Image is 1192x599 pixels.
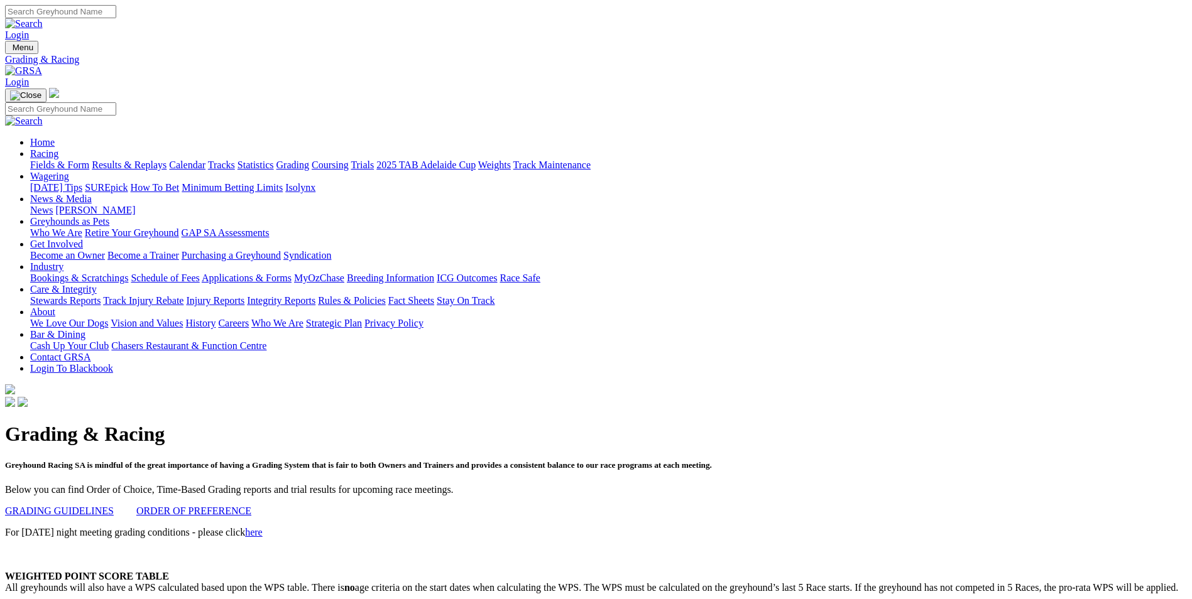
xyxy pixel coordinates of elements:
[285,182,315,193] a: Isolynx
[251,318,303,328] a: Who We Are
[30,227,82,238] a: Who We Are
[5,384,15,394] img: logo-grsa-white.png
[30,250,1187,261] div: Get Involved
[5,41,38,54] button: Toggle navigation
[111,340,266,351] a: Chasers Restaurant & Function Centre
[30,216,109,227] a: Greyhounds as Pets
[388,295,434,306] a: Fact Sheets
[30,205,1187,216] div: News & Media
[13,43,33,52] span: Menu
[30,227,1187,239] div: Greyhounds as Pets
[306,318,362,328] a: Strategic Plan
[49,88,59,98] img: logo-grsa-white.png
[218,318,249,328] a: Careers
[5,460,1187,470] h5: Greyhound Racing SA is mindful of the great importance of having a Grading System that is fair to...
[131,273,199,283] a: Schedule of Fees
[5,18,43,30] img: Search
[30,284,97,294] a: Care & Integrity
[351,159,374,170] a: Trials
[30,318,108,328] a: We Love Our Dogs
[5,423,1187,446] h1: Grading & Racing
[30,171,69,181] a: Wagering
[186,295,244,306] a: Injury Reports
[30,340,1187,352] div: Bar & Dining
[185,318,216,328] a: History
[478,159,511,170] a: Weights
[182,250,281,261] a: Purchasing a Greyhound
[131,182,180,193] a: How To Bet
[30,273,1187,284] div: Industry
[107,250,179,261] a: Become a Trainer
[376,159,476,170] a: 2025 TAB Adelaide Cup
[30,182,1187,193] div: Wagering
[347,273,434,283] a: Breeding Information
[437,295,495,306] a: Stay On Track
[344,582,355,593] b: no
[30,159,1187,171] div: Racing
[30,250,105,261] a: Become an Owner
[312,159,349,170] a: Coursing
[202,273,292,283] a: Applications & Forms
[5,571,169,581] b: WEIGHTED POINT SCORE TABLE
[245,527,263,537] a: here
[30,295,1187,306] div: Care & Integrity
[318,295,386,306] a: Rules & Policies
[5,116,43,127] img: Search
[513,159,591,170] a: Track Maintenance
[92,159,167,170] a: Results & Replays
[5,102,116,116] input: Search
[169,159,205,170] a: Calendar
[182,227,270,238] a: GAP SA Assessments
[5,77,29,87] a: Login
[30,306,55,317] a: About
[30,182,82,193] a: [DATE] Tips
[294,273,344,283] a: MyOzChase
[30,352,90,362] a: Contact GRSA
[208,159,235,170] a: Tracks
[85,182,128,193] a: SUREpick
[30,318,1187,329] div: About
[5,89,46,102] button: Toggle navigation
[182,182,283,193] a: Minimum Betting Limits
[500,273,540,283] a: Race Safe
[30,261,63,272] a: Industry
[10,90,41,100] img: Close
[30,340,109,351] a: Cash Up Your Club
[283,250,331,261] a: Syndication
[30,295,101,306] a: Stewards Reports
[5,505,114,516] a: GRADING GUIDELINES
[30,137,55,148] a: Home
[276,159,309,170] a: Grading
[103,295,183,306] a: Track Injury Rebate
[30,273,128,283] a: Bookings & Scratchings
[5,397,15,407] img: facebook.svg
[5,65,42,77] img: GRSA
[5,30,29,40] a: Login
[30,239,83,249] a: Get Involved
[30,363,113,374] a: Login To Blackbook
[18,397,28,407] img: twitter.svg
[136,505,251,516] a: ORDER OF PREFERENCE
[247,295,315,306] a: Integrity Reports
[5,5,116,18] input: Search
[5,54,1187,65] a: Grading & Racing
[30,193,92,204] a: News & Media
[30,148,58,159] a: Racing
[238,159,274,170] a: Statistics
[30,159,89,170] a: Fields & Form
[30,329,85,340] a: Bar & Dining
[111,318,183,328] a: Vision and Values
[5,527,263,537] span: For [DATE] night meeting grading conditions - please click
[5,484,1187,495] p: Below you can find Order of Choice, Time-Based Grading reports and trial results for upcoming rac...
[55,205,135,215] a: [PERSON_NAME]
[30,205,53,215] a: News
[364,318,424,328] a: Privacy Policy
[85,227,179,238] a: Retire Your Greyhound
[437,273,497,283] a: ICG Outcomes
